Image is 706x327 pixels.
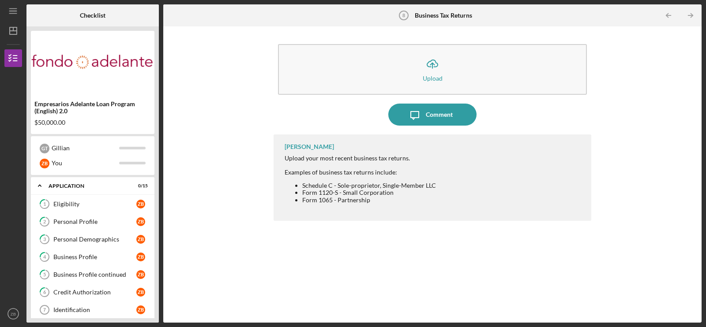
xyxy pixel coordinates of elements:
div: Business Profile [53,253,136,260]
tspan: 2 [43,219,46,225]
div: $50,000.00 [34,119,151,126]
div: Empresarios Adelante Loan Program (English) 2.0 [34,100,151,115]
a: 1EligibilityZB [35,195,150,213]
div: Upload [423,75,443,82]
div: Identification [53,306,136,313]
tspan: 5 [43,272,46,278]
li: Form 1120-S - Small Corporation [302,189,436,196]
div: [PERSON_NAME] [285,143,334,150]
div: Z B [40,159,49,168]
a: 6Credit AuthorizationZB [35,283,150,301]
a: 5Business Profile continuedZB [35,266,150,283]
tspan: 1 [43,201,46,207]
div: G T [40,144,49,153]
div: Z B [136,270,145,279]
text: ZB [11,312,16,316]
li: Schedule C - Sole-proprietor, Single-Member LLC [302,182,436,189]
tspan: 7 [43,307,46,312]
b: Business Tax Returns [415,12,472,19]
div: Eligibility [53,201,136,208]
div: 0 / 15 [132,183,148,189]
tspan: 3 [43,237,46,242]
div: Business Profile continued [53,271,136,278]
div: Gillian [52,141,119,156]
button: Comment [388,104,477,126]
div: You [52,156,119,171]
img: Product logo [31,35,154,88]
a: 2Personal ProfileZB [35,213,150,230]
div: Z B [136,288,145,297]
div: Z B [136,305,145,314]
a: 4Business ProfileZB [35,248,150,266]
div: Credit Authorization [53,289,136,296]
li: Form 1065 - Partnership [302,197,436,204]
tspan: 4 [43,254,46,260]
div: Upload your most recent business tax returns. [285,155,436,162]
div: Examples of business tax returns include: [285,169,436,203]
tspan: 8 [402,13,405,18]
a: 7IdentificationZB [35,301,150,319]
div: Comment [426,104,453,126]
div: Application [49,183,126,189]
b: Checklist [80,12,105,19]
a: 3Personal DemographicsZB [35,230,150,248]
div: Z B [136,217,145,226]
button: ZB [4,305,22,323]
div: Z B [136,253,145,261]
div: Z B [136,235,145,244]
div: Z B [136,200,145,208]
button: Upload [278,44,587,95]
div: Personal Profile [53,218,136,225]
tspan: 6 [43,290,46,295]
div: Personal Demographics [53,236,136,243]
